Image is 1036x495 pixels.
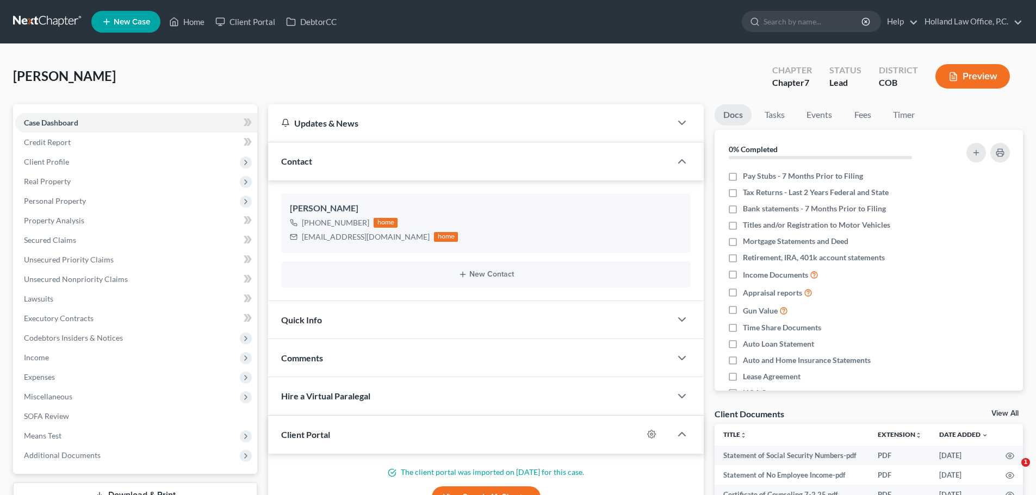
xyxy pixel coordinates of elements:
span: Retirement, IRA, 401k account statements [743,252,885,263]
a: Unsecured Priority Claims [15,250,257,270]
i: expand_more [982,432,988,438]
span: Auto Loan Statement [743,339,814,349]
span: Personal Property [24,196,86,205]
button: Preview [935,64,1010,89]
a: Titleunfold_more [723,430,747,438]
a: Docs [715,104,752,126]
a: Unsecured Nonpriority Claims [15,270,257,289]
td: PDF [869,465,930,485]
span: Credit Report [24,137,71,147]
div: home [374,218,398,228]
a: Secured Claims [15,230,257,250]
span: Real Property [24,177,71,186]
div: Lead [829,77,861,89]
span: Client Portal [281,429,330,440]
span: Mortgage Statements and Deed [743,236,848,247]
td: [DATE] [930,465,997,485]
a: Date Added expand_more [939,430,988,438]
input: Search by name... [764,11,863,32]
i: unfold_more [915,432,922,438]
span: [PERSON_NAME] [13,68,116,84]
td: Statement of No Employee Income-pdf [715,465,869,485]
a: Help [882,12,918,32]
td: PDF [869,446,930,465]
span: Means Test [24,431,61,440]
a: Extensionunfold_more [878,430,922,438]
span: Time Share Documents [743,322,821,333]
div: Client Documents [715,408,784,419]
span: Lawsuits [24,294,53,303]
button: New Contact [290,270,682,279]
span: Miscellaneous [24,392,72,401]
a: DebtorCC [281,12,342,32]
div: COB [879,77,918,89]
span: Unsecured Priority Claims [24,255,114,264]
a: Fees [845,104,880,126]
span: Secured Claims [24,235,76,245]
div: home [434,232,458,242]
div: Status [829,64,861,77]
span: HOA Statement [743,387,797,398]
span: Hire a Virtual Paralegal [281,391,370,401]
span: Appraisal reports [743,287,802,298]
a: View All [991,410,1019,417]
a: Tasks [756,104,793,126]
a: SOFA Review [15,406,257,426]
a: Home [164,12,210,32]
span: 7 [804,77,809,87]
a: Credit Report [15,133,257,152]
span: Comments [281,353,323,363]
a: Lawsuits [15,289,257,309]
span: Executory Contracts [24,314,94,323]
div: Chapter [772,77,812,89]
td: Statement of Social Security Numbers-pdf [715,446,869,465]
span: Auto and Home Insurance Statements [743,355,871,366]
a: Holland Law Office, P.C. [919,12,1022,32]
span: Codebtors Insiders & Notices [24,333,123,342]
span: Additional Documents [24,450,101,460]
div: Updates & News [281,117,658,129]
span: Bank statements - 7 Months Prior to Filing [743,203,886,214]
span: Tax Returns - Last 2 Years Federal and State [743,187,889,198]
div: [PHONE_NUMBER] [302,217,369,228]
td: [DATE] [930,446,997,465]
a: Timer [884,104,923,126]
p: The client portal was imported on [DATE] for this case. [281,467,691,478]
span: SOFA Review [24,411,69,421]
span: Income Documents [743,270,808,280]
a: Property Analysis [15,211,257,230]
span: Titles and/or Registration to Motor Vehicles [743,220,890,230]
div: [PERSON_NAME] [290,202,682,215]
span: Pay Stubs - 7 Months Prior to Filing [743,171,863,181]
span: 1 [1021,458,1030,467]
span: Unsecured Nonpriority Claims [24,274,128,284]
span: Property Analysis [24,216,84,225]
span: Expenses [24,372,55,381]
a: Case Dashboard [15,113,257,133]
span: Client Profile [24,157,69,166]
div: [EMAIL_ADDRESS][DOMAIN_NAME] [302,231,430,242]
span: Case Dashboard [24,118,78,127]
span: Gun Value [743,305,778,316]
span: New Case [114,18,150,26]
a: Events [798,104,841,126]
i: unfold_more [740,432,747,438]
iframe: Intercom live chat [999,458,1025,484]
span: Quick Info [281,315,322,325]
strong: 0% Completed [729,145,778,154]
a: Executory Contracts [15,309,257,328]
span: Income [24,353,49,362]
span: Contact [281,156,312,166]
span: Lease Agreement [743,371,801,382]
div: District [879,64,918,77]
div: Chapter [772,64,812,77]
a: Client Portal [210,12,281,32]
